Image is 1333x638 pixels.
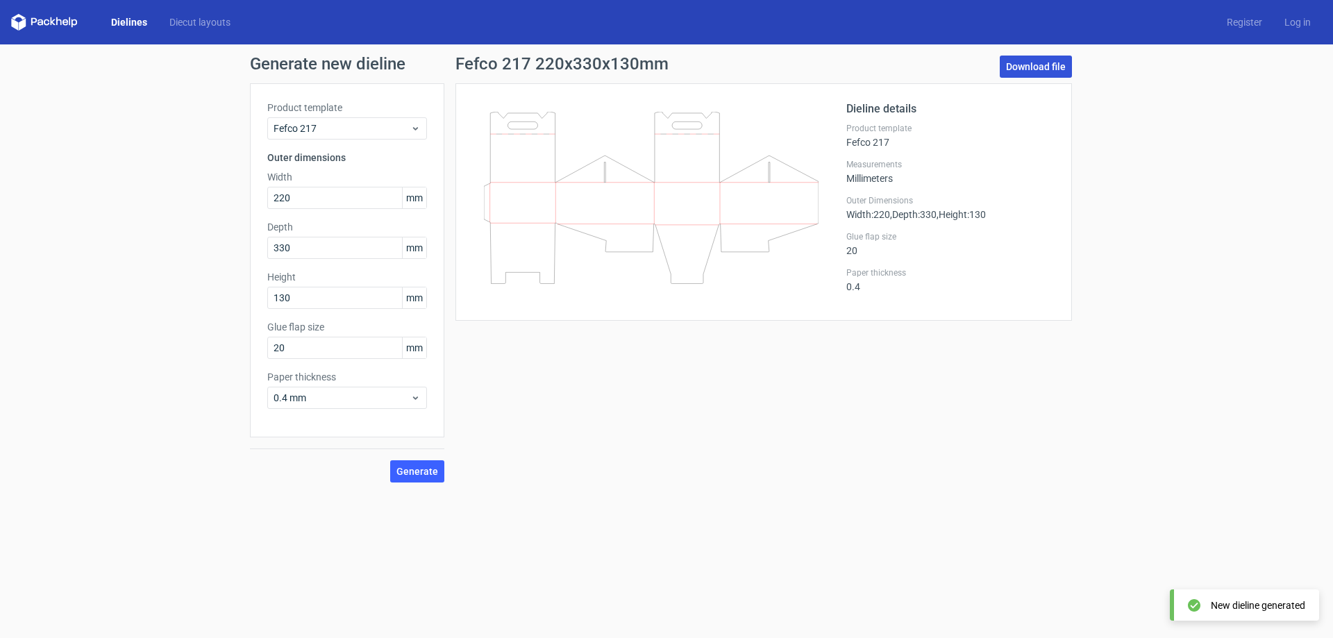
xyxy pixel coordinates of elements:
div: Fefco 217 [846,123,1055,148]
label: Glue flap size [267,320,427,334]
span: mm [402,237,426,258]
h2: Dieline details [846,101,1055,117]
h1: Fefco 217 220x330x130mm [455,56,669,72]
span: Width : 220 [846,209,890,220]
label: Measurements [846,159,1055,170]
label: Height [267,270,427,284]
span: , Depth : 330 [890,209,937,220]
span: , Height : 130 [937,209,986,220]
div: New dieline generated [1211,598,1305,612]
label: Depth [267,220,427,234]
a: Diecut layouts [158,15,242,29]
a: Download file [1000,56,1072,78]
div: 0.4 [846,267,1055,292]
span: mm [402,287,426,308]
label: Glue flap size [846,231,1055,242]
label: Paper thickness [846,267,1055,278]
label: Product template [267,101,427,115]
span: mm [402,337,426,358]
span: 0.4 mm [274,391,410,405]
label: Paper thickness [267,370,427,384]
div: Millimeters [846,159,1055,184]
div: 20 [846,231,1055,256]
label: Width [267,170,427,184]
h1: Generate new dieline [250,56,1083,72]
span: Generate [396,467,438,476]
button: Generate [390,460,444,482]
h3: Outer dimensions [267,151,427,165]
label: Product template [846,123,1055,134]
span: mm [402,187,426,208]
a: Log in [1273,15,1322,29]
label: Outer Dimensions [846,195,1055,206]
a: Dielines [100,15,158,29]
a: Register [1216,15,1273,29]
span: Fefco 217 [274,121,410,135]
